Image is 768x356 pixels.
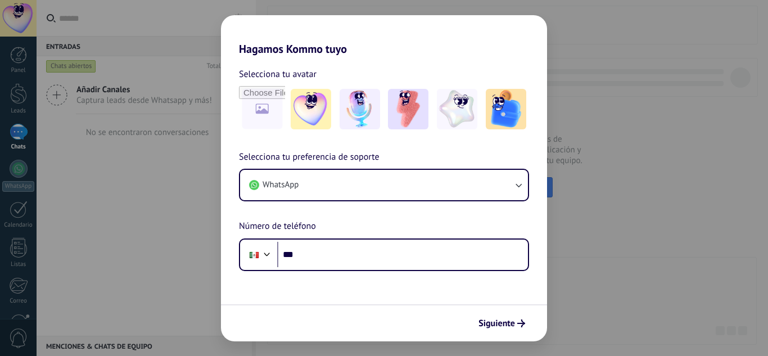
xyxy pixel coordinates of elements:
[263,179,299,191] span: WhatsApp
[437,89,477,129] img: -4.jpeg
[239,150,380,165] span: Selecciona tu preferencia de soporte
[486,89,526,129] img: -5.jpeg
[340,89,380,129] img: -2.jpeg
[388,89,428,129] img: -3.jpeg
[243,243,265,267] div: Mexico: + 52
[239,67,317,82] span: Selecciona tu avatar
[240,170,528,200] button: WhatsApp
[478,319,515,327] span: Siguiente
[221,15,547,56] h2: Hagamos Kommo tuyo
[291,89,331,129] img: -1.jpeg
[473,314,530,333] button: Siguiente
[239,219,316,234] span: Número de teléfono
